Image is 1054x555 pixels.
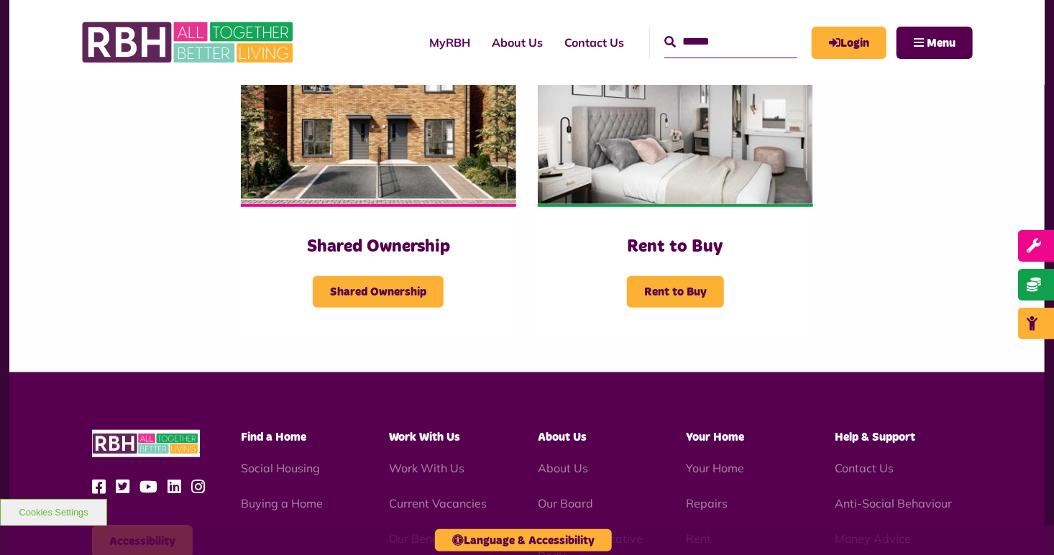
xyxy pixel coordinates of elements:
span: Help & Support [835,431,915,443]
a: Buying a Home [241,496,323,510]
a: MyRBH [812,27,886,59]
span: Work With Us [389,431,460,443]
a: Contact Us [835,461,894,475]
h3: Rent to Buy [567,236,784,258]
a: Shared Ownership Shared Ownership [241,32,516,336]
img: Bedroom Cottons [538,32,813,204]
a: Work With Us [389,461,464,475]
img: Cottons Resized [241,32,516,204]
span: Find a Home [241,431,306,443]
a: Rent to Buy Rent to Buy [538,32,813,336]
span: About Us [538,431,587,443]
span: Shared Ownership [313,276,444,308]
a: MyRBH [418,23,481,62]
img: RBH [81,14,297,70]
span: Your Home [687,431,745,443]
a: Our Board [538,496,593,510]
a: Your Home [687,461,745,475]
button: Navigation [897,27,973,59]
span: Rent to Buy [627,276,724,308]
a: Repairs [687,496,728,510]
a: Anti-Social Behaviour [835,496,952,510]
a: Current Vacancies [389,496,487,510]
button: Language & Accessibility [435,529,612,551]
iframe: Netcall Web Assistant for live chat [989,490,1054,555]
img: RBH [92,430,200,458]
a: Social Housing [241,461,320,475]
a: Contact Us [554,23,635,62]
h3: Shared Ownership [270,236,487,258]
a: About Us [481,23,554,62]
span: Menu [927,37,956,49]
a: About Us [538,461,588,475]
